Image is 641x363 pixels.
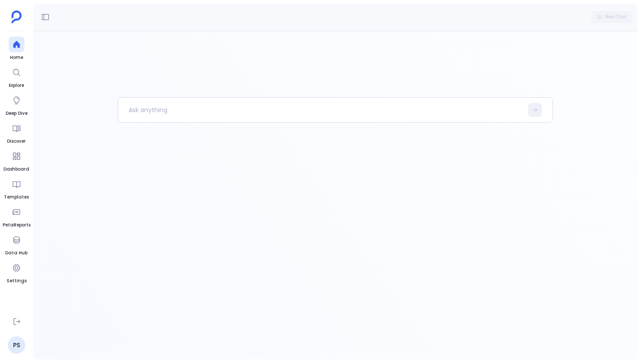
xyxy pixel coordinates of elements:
[11,10,22,24] img: petavue logo
[3,204,31,229] a: PetaReports
[6,92,27,117] a: Deep Dive
[9,54,24,61] span: Home
[4,176,29,201] a: Templates
[7,260,27,284] a: Settings
[7,277,27,284] span: Settings
[5,232,27,257] a: Data Hub
[9,65,24,89] a: Explore
[3,166,29,173] span: Dashboard
[7,138,26,145] span: Discover
[8,336,25,354] a: PS
[5,250,27,257] span: Data Hub
[7,120,26,145] a: Discover
[9,37,24,61] a: Home
[9,82,24,89] span: Explore
[3,148,29,173] a: Dashboard
[4,194,29,201] span: Templates
[3,222,31,229] span: PetaReports
[6,110,27,117] span: Deep Dive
